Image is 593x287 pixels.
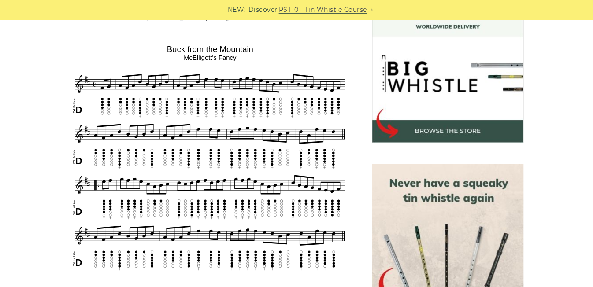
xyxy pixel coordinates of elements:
a: PST10 - Tin Whistle Course [279,5,367,15]
span: Discover [248,5,278,15]
span: NEW: [228,5,246,15]
img: Buck from the Mountain Tin Whistle Tabs & Sheet Music [70,41,351,272]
